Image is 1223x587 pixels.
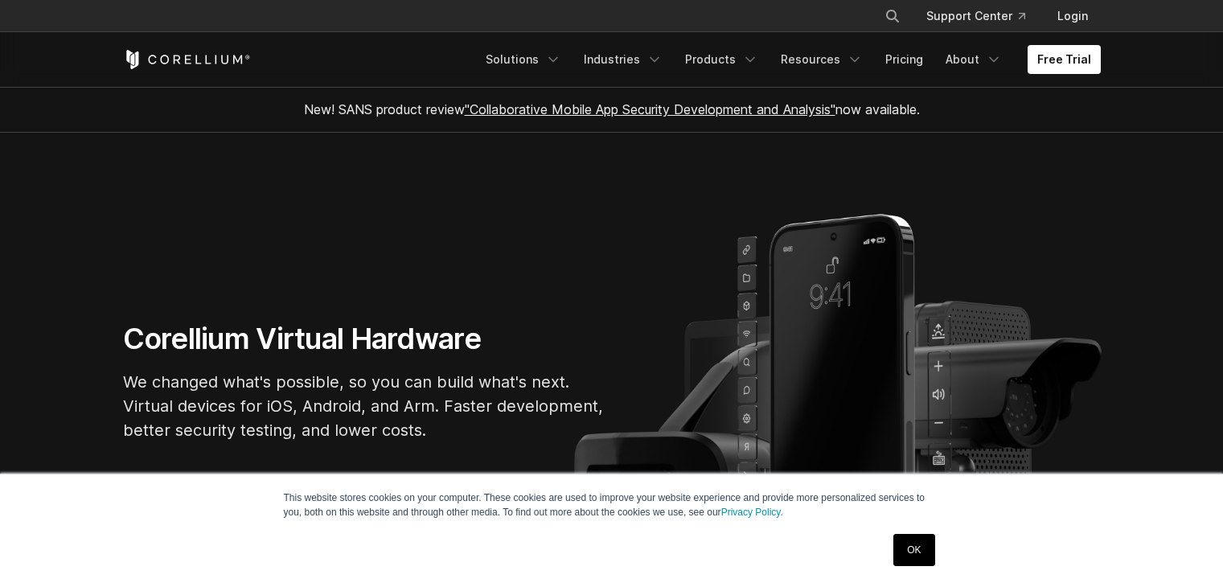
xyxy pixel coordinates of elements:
[574,45,672,74] a: Industries
[1044,2,1101,31] a: Login
[721,507,783,518] a: Privacy Policy.
[465,101,835,117] a: "Collaborative Mobile App Security Development and Analysis"
[123,50,251,69] a: Corellium Home
[675,45,768,74] a: Products
[123,321,605,357] h1: Corellium Virtual Hardware
[878,2,907,31] button: Search
[893,534,934,566] a: OK
[476,45,571,74] a: Solutions
[771,45,872,74] a: Resources
[1028,45,1101,74] a: Free Trial
[913,2,1038,31] a: Support Center
[936,45,1012,74] a: About
[284,491,940,519] p: This website stores cookies on your computer. These cookies are used to improve your website expe...
[123,370,605,442] p: We changed what's possible, so you can build what's next. Virtual devices for iOS, Android, and A...
[865,2,1101,31] div: Navigation Menu
[876,45,933,74] a: Pricing
[304,101,920,117] span: New! SANS product review now available.
[476,45,1101,74] div: Navigation Menu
